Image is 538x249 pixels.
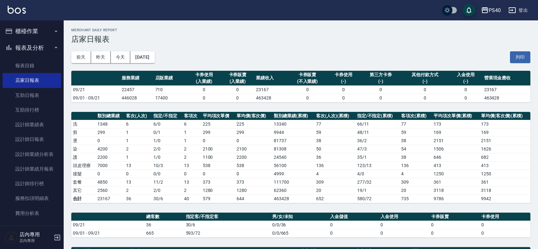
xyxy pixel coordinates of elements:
td: 54 [400,145,432,153]
td: 463428 [272,194,315,203]
td: 413 [432,161,479,170]
td: 24540 [272,153,315,161]
th: 男/女/未知 [271,213,329,221]
td: 0 [360,94,401,102]
td: 套餐 [71,178,96,186]
td: 剪 [71,128,96,136]
th: 客次(人次) [124,112,152,120]
td: 1100 [201,153,235,161]
td: 13340 [272,120,315,128]
td: 646 [432,153,479,161]
div: 第三方卡券 [362,71,400,78]
td: 36 [315,153,356,161]
td: 4 [315,170,356,178]
td: 0 [327,85,360,94]
td: 23167 [254,85,288,94]
td: 2 / 0 [152,145,182,153]
td: 0 [480,221,530,229]
td: 4 / 0 [356,170,400,178]
td: 2 / 0 [152,186,182,194]
h2: Merchant Daily Report [71,28,530,32]
th: 總客數 [145,213,184,221]
td: 6 [182,120,201,128]
td: 225 [235,120,272,128]
button: 登出 [506,4,530,16]
td: 3118 [432,186,479,194]
td: 0 [401,85,449,94]
td: 1 [124,153,152,161]
th: 客項次(累積) [400,112,432,120]
td: 13 [124,178,152,186]
td: 169 [479,128,530,136]
td: 225 [201,120,235,128]
td: 17400 [154,94,188,102]
th: 單均價(客次價)(累積) [479,112,530,120]
td: 59 [315,128,356,136]
button: 報表及分析 [3,40,61,56]
td: 1 / 0 [152,153,182,161]
td: 373 [201,178,235,186]
h3: 店家日報表 [71,35,530,44]
td: 538 [235,161,272,170]
a: 報表目錄 [3,58,61,73]
table: a dense table [71,71,530,102]
td: 652 [315,194,356,203]
td: 2 [182,153,201,161]
td: 1280 [235,186,272,194]
a: 互助日報表 [3,88,61,103]
table: a dense table [71,112,530,203]
td: 4 [400,170,432,178]
td: 0 [124,170,152,178]
td: 0 [201,170,235,178]
td: 0 [329,229,379,237]
td: 36 [124,194,152,203]
td: 136 [315,161,356,170]
div: 卡券販賣 [223,71,253,78]
td: 0 [182,170,201,178]
button: 前天 [71,51,91,63]
td: 0 [221,85,255,94]
th: 卡券販賣 [429,213,480,221]
div: (-) [362,78,400,85]
td: 62360 [272,186,315,194]
td: 48 / 11 [356,128,400,136]
td: 0 [401,94,449,102]
div: 卡券使用 [189,71,219,78]
td: 2 [182,145,201,153]
td: 2 [124,145,152,153]
td: 0 [221,94,255,102]
td: 7000 [96,161,124,170]
td: 09/21 [71,85,120,94]
td: 580/72 [356,194,400,203]
td: 1626 [479,145,530,153]
div: (入業績) [223,78,253,85]
td: 38 [400,153,432,161]
th: 平均項次單價 [201,112,235,120]
img: Person [5,231,18,244]
td: 0 [327,94,360,102]
a: 設計師業績月報表 [3,162,61,176]
th: 服務業績 [120,71,154,86]
td: 0 [96,136,124,145]
td: 38 [400,136,432,145]
td: 299 [201,128,235,136]
td: 9944 [272,128,315,136]
td: 0 [379,229,429,237]
td: 173 [432,120,479,128]
td: 0 [201,136,235,145]
div: PS40 [489,6,501,14]
td: 0 [360,85,401,94]
td: 1250 [432,170,479,178]
td: 1280 [201,186,235,194]
td: 2151 [432,136,479,145]
td: 40 [182,194,201,203]
td: 0 [96,170,124,178]
td: 361 [479,178,530,186]
td: 0 [480,229,530,237]
td: 22457 [120,85,154,94]
td: 77 [315,120,356,128]
td: 710 [154,85,188,94]
td: 9942 [479,194,530,203]
td: 579 [201,194,235,203]
td: 111700 [272,178,315,186]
